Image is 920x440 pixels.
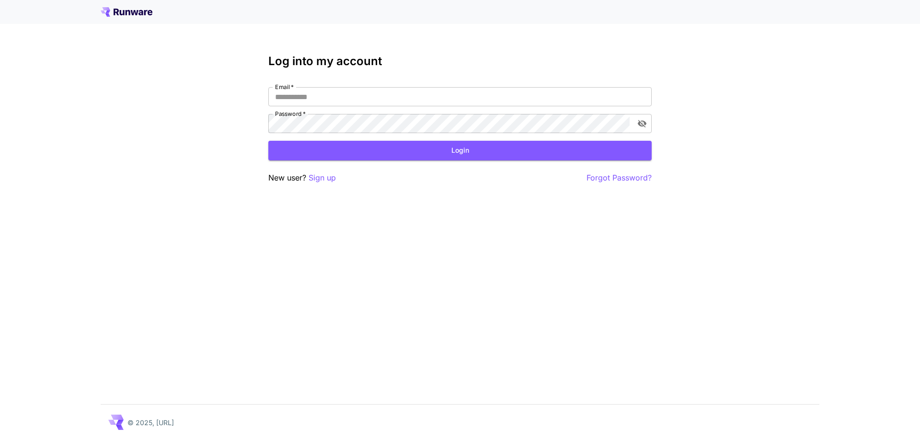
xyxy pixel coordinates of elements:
[633,115,651,132] button: toggle password visibility
[275,83,294,91] label: Email
[586,172,652,184] button: Forgot Password?
[309,172,336,184] button: Sign up
[268,172,336,184] p: New user?
[127,417,174,428] p: © 2025, [URL]
[275,110,306,118] label: Password
[268,55,652,68] h3: Log into my account
[268,141,652,160] button: Login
